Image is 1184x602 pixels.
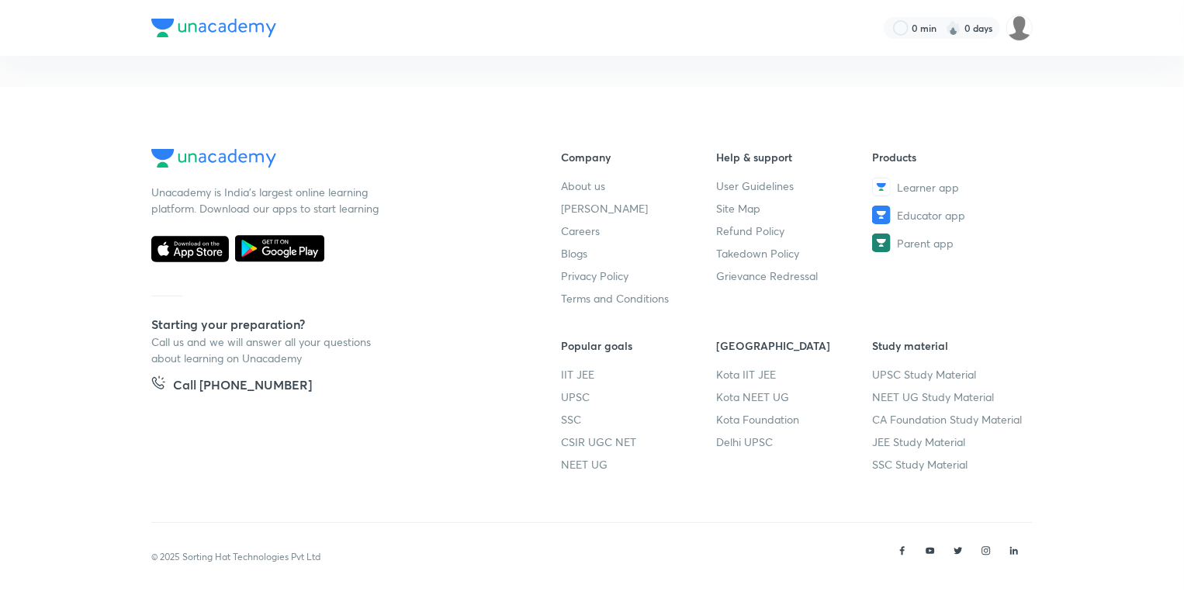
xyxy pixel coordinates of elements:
[717,223,873,239] a: Refund Policy
[872,337,1028,354] h6: Study material
[872,178,1028,196] a: Learner app
[561,366,717,382] a: IIT JEE
[717,178,873,194] a: User Guidelines
[717,149,873,165] h6: Help & support
[872,411,1028,427] a: CA Foundation Study Material
[717,366,873,382] a: Kota IIT JEE
[561,178,717,194] a: About us
[872,206,1028,224] a: Educator app
[173,375,312,397] h5: Call [PHONE_NUMBER]
[151,375,312,397] a: Call [PHONE_NUMBER]
[561,200,717,216] a: [PERSON_NAME]
[872,149,1028,165] h6: Products
[151,315,511,334] h5: Starting your preparation?
[561,223,717,239] a: Careers
[717,337,873,354] h6: [GEOGRAPHIC_DATA]
[561,223,600,239] span: Careers
[151,149,276,168] img: Company Logo
[872,234,891,252] img: Parent app
[151,334,384,366] p: Call us and we will answer all your questions about learning on Unacademy
[151,19,276,37] img: Company Logo
[151,550,320,564] p: © 2025 Sorting Hat Technologies Pvt Ltd
[561,456,717,472] a: NEET UG
[897,235,954,251] span: Parent app
[872,366,1028,382] a: UPSC Study Material
[717,434,873,450] a: Delhi UPSC
[561,434,717,450] a: CSIR UGC NET
[561,149,717,165] h6: Company
[561,290,717,306] a: Terms and Conditions
[561,389,717,405] a: UPSC
[872,206,891,224] img: Educator app
[151,149,511,171] a: Company Logo
[561,337,717,354] h6: Popular goals
[561,245,717,261] a: Blogs
[717,268,873,284] a: Grievance Redressal
[151,184,384,216] p: Unacademy is India’s largest online learning platform. Download our apps to start learning
[946,20,961,36] img: streak
[872,178,891,196] img: Learner app
[1006,15,1033,41] img: Avoy Roy
[561,411,717,427] a: SSC
[717,245,873,261] a: Takedown Policy
[561,268,717,284] a: Privacy Policy
[872,434,1028,450] a: JEE Study Material
[897,179,959,195] span: Learner app
[872,234,1028,252] a: Parent app
[872,389,1028,405] a: NEET UG Study Material
[897,207,965,223] span: Educator app
[717,411,873,427] a: Kota Foundation
[717,389,873,405] a: Kota NEET UG
[872,456,1028,472] a: SSC Study Material
[717,200,873,216] a: Site Map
